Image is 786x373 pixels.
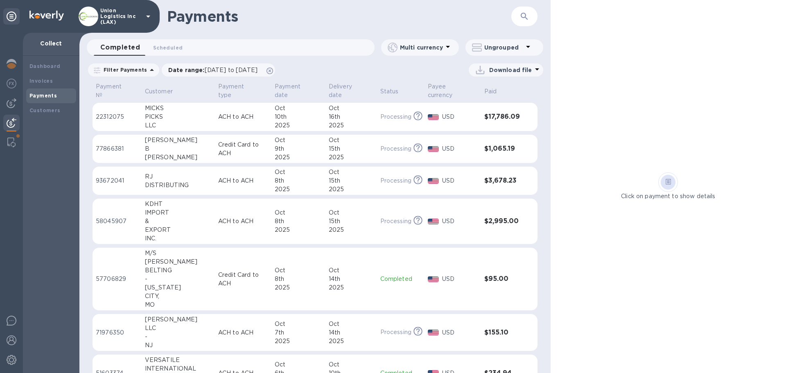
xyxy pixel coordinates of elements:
[484,113,521,121] h3: $17,786.09
[329,113,374,121] div: 16th
[484,177,521,185] h3: $3,678.23
[275,153,322,162] div: 2025
[329,153,374,162] div: 2025
[29,93,57,99] b: Payments
[218,176,268,185] p: ACH to ACH
[29,78,53,84] b: Invoices
[484,87,508,96] span: Paid
[275,82,322,99] span: Payment date
[145,181,212,190] div: DISTRIBUTING
[329,275,374,283] div: 14th
[145,249,212,258] div: M/S
[275,168,322,176] div: Oct
[484,217,521,225] h3: $2,995.00
[329,145,374,153] div: 15th
[145,315,212,324] div: [PERSON_NAME]
[428,178,439,184] img: USD
[167,8,511,25] h1: Payments
[96,328,138,337] p: 71976350
[329,82,374,99] span: Delivery date
[380,87,399,96] p: Status
[442,328,478,337] p: USD
[275,337,322,346] div: 2025
[145,356,212,364] div: VERSATILE
[145,266,212,275] div: BELTING
[96,113,138,121] p: 22312075
[329,104,374,113] div: Oct
[145,226,212,234] div: EXPORT
[218,82,268,99] span: Payment type
[218,140,268,158] p: Credit Card to ACH
[484,145,521,153] h3: $1,065.19
[380,275,421,283] p: Completed
[329,328,374,337] div: 14th
[428,330,439,335] img: USD
[145,172,212,181] div: RJ
[145,87,173,96] p: Customer
[275,320,322,328] div: Oct
[145,364,212,373] div: INTERNATIONAL
[275,113,322,121] div: 10th
[329,283,374,292] div: 2025
[145,153,212,162] div: [PERSON_NAME]
[275,360,322,369] div: Oct
[275,176,322,185] div: 8th
[329,217,374,226] div: 15th
[100,8,141,25] p: Union Logistics Inc (LAX)
[275,208,322,217] div: Oct
[380,328,411,337] p: Processing
[145,234,212,243] div: INC.
[145,341,212,350] div: NJ
[275,136,322,145] div: Oct
[145,217,212,226] div: &
[428,82,467,99] p: Payee currency
[428,82,478,99] span: Payee currency
[100,42,140,53] span: Completed
[145,121,212,130] div: LLC
[275,266,322,275] div: Oct
[275,328,322,337] div: 7th
[145,324,212,332] div: LLC
[218,217,268,226] p: ACH to ACH
[329,337,374,346] div: 2025
[428,219,439,224] img: USD
[153,43,183,52] span: Scheduled
[329,185,374,194] div: 2025
[145,87,183,96] span: Customer
[96,275,138,283] p: 57706829
[329,360,374,369] div: Oct
[329,208,374,217] div: Oct
[428,146,439,152] img: USD
[329,82,363,99] p: Delivery date
[145,200,212,208] div: KDHT
[275,283,322,292] div: 2025
[218,328,268,337] p: ACH to ACH
[275,145,322,153] div: 9th
[329,136,374,145] div: Oct
[329,226,374,234] div: 2025
[275,82,312,99] p: Payment date
[442,145,478,153] p: USD
[484,43,523,52] p: Ungrouped
[96,145,138,153] p: 77866381
[96,176,138,185] p: 93672041
[145,292,212,301] div: CITY,
[145,283,212,292] div: [US_STATE]
[145,301,212,309] div: MO
[7,79,16,88] img: Foreign exchange
[145,136,212,145] div: [PERSON_NAME]
[442,113,478,121] p: USD
[329,266,374,275] div: Oct
[145,104,212,113] div: MICKS
[29,39,73,47] p: Collect
[380,176,411,185] p: Processing
[96,82,128,99] p: Payment №
[275,185,322,194] div: 2025
[218,82,257,99] p: Payment type
[275,217,322,226] div: 8th
[621,192,715,201] p: Click on payment to show details
[489,66,532,74] p: Download file
[484,275,521,283] h3: $95.00
[29,11,64,20] img: Logo
[275,226,322,234] div: 2025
